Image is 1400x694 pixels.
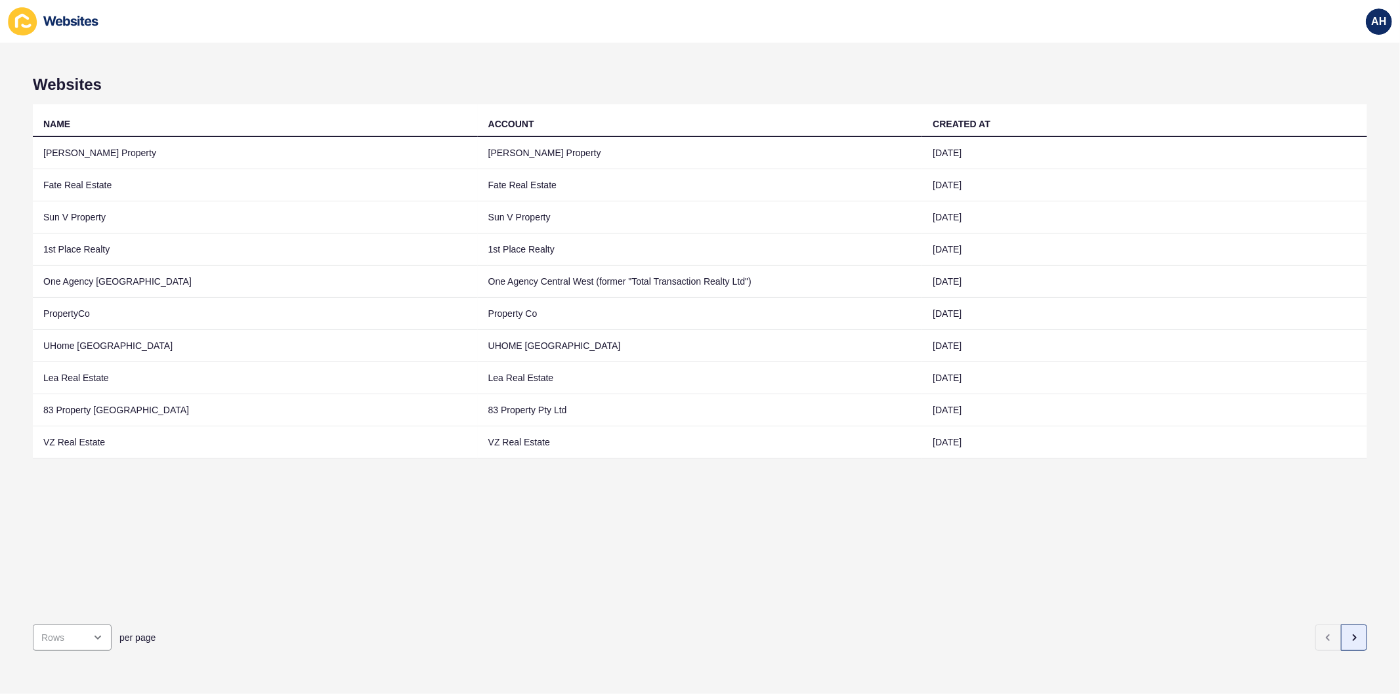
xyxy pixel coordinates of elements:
td: One Agency [GEOGRAPHIC_DATA] [33,266,478,298]
td: [DATE] [922,362,1367,394]
td: [DATE] [922,137,1367,169]
td: Sun V Property [478,201,923,234]
td: [DATE] [922,266,1367,298]
h1: Websites [33,75,1367,94]
div: ACCOUNT [488,117,534,131]
span: AH [1371,15,1386,28]
td: 83 Property Pty Ltd [478,394,923,426]
td: Lea Real Estate [478,362,923,394]
td: [DATE] [922,426,1367,459]
td: Lea Real Estate [33,362,478,394]
td: PropertyCo [33,298,478,330]
td: VZ Real Estate [33,426,478,459]
td: Sun V Property [33,201,478,234]
div: open menu [33,624,112,651]
td: UHOME [GEOGRAPHIC_DATA] [478,330,923,362]
td: VZ Real Estate [478,426,923,459]
td: Fate Real Estate [33,169,478,201]
td: 83 Property [GEOGRAPHIC_DATA] [33,394,478,426]
td: Property Co [478,298,923,330]
td: Fate Real Estate [478,169,923,201]
div: CREATED AT [933,117,990,131]
td: 1st Place Realty [33,234,478,266]
td: [DATE] [922,298,1367,330]
span: per page [119,631,156,644]
td: [DATE] [922,234,1367,266]
td: One Agency Central West (former "Total Transaction Realty Ltd") [478,266,923,298]
td: UHome [GEOGRAPHIC_DATA] [33,330,478,362]
td: [DATE] [922,394,1367,426]
td: [DATE] [922,201,1367,234]
td: [DATE] [922,330,1367,362]
td: [DATE] [922,169,1367,201]
td: 1st Place Realty [478,234,923,266]
td: [PERSON_NAME] Property [33,137,478,169]
td: [PERSON_NAME] Property [478,137,923,169]
div: NAME [43,117,70,131]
